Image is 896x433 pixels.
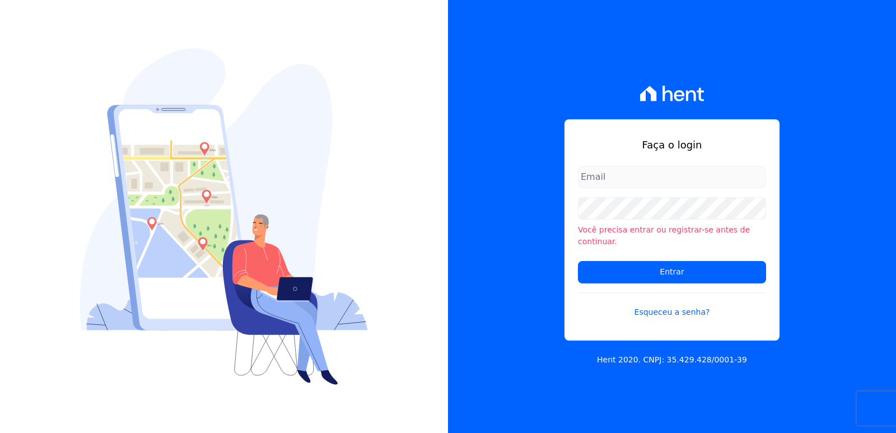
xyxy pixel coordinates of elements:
[597,354,747,366] p: Hent 2020. CNPJ: 35.429.428/0001-39
[578,166,766,188] input: Email
[578,224,766,248] li: Você precisa entrar ou registrar-se antes de continuar.
[578,137,766,152] h1: Faça o login
[578,292,766,318] a: Esqueceu a senha?
[578,261,766,283] input: Entrar
[80,48,368,385] img: Login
